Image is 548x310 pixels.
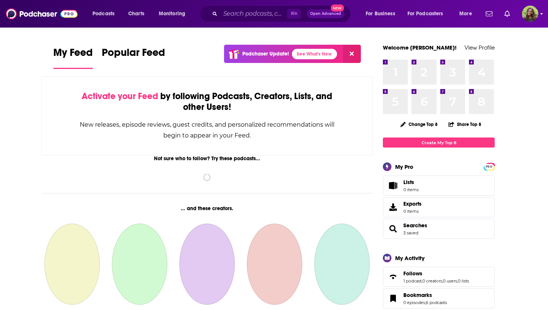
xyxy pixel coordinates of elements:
[287,9,301,19] span: ⌘ K
[403,200,422,207] span: Exports
[102,46,165,63] span: Popular Feed
[483,7,495,20] a: Show notifications dropdown
[314,224,369,305] a: Ira Weintraub
[41,205,373,212] div: ... and these creators.
[247,224,302,305] a: Vincent Moscato
[443,278,457,284] a: 0 users
[403,300,425,305] a: 0 episodes
[112,224,167,305] a: Paul Lambert
[385,180,400,191] span: Lists
[403,8,454,20] button: open menu
[425,300,426,305] span: ,
[522,6,538,22] img: User Profile
[395,254,425,262] div: My Activity
[79,91,335,113] div: by following Podcasts, Creators, Lists, and other Users!
[53,46,93,63] span: My Feed
[307,9,344,18] button: Open AdvancedNew
[41,155,373,162] div: Not sure who to follow? Try these podcasts...
[403,209,422,214] span: 0 items
[207,5,358,22] div: Search podcasts, credits, & more...
[92,9,114,19] span: Podcasts
[403,187,419,192] span: 0 items
[403,292,432,298] span: Bookmarks
[485,164,494,169] a: PRO
[53,46,93,69] a: My Feed
[179,224,234,305] a: Jeff Ott
[396,120,442,129] button: Change Top 8
[485,164,494,170] span: PRO
[385,293,400,304] a: Bookmarks
[383,137,495,148] a: Create My Top 8
[403,278,422,284] a: 1 podcast
[454,8,481,20] button: open menu
[403,230,418,235] a: 3 saved
[403,292,447,298] a: Bookmarks
[395,163,413,170] div: My Pro
[360,8,404,20] button: open menu
[310,12,341,16] span: Open Advanced
[459,9,472,19] span: More
[385,202,400,212] span: Exports
[331,4,344,12] span: New
[6,7,78,21] img: Podchaser - Follow, Share and Rate Podcasts
[383,44,457,51] a: Welcome [PERSON_NAME]!
[448,117,482,132] button: Share Top 8
[426,300,447,305] a: 6 podcasts
[383,288,495,309] span: Bookmarks
[44,224,100,305] a: Christopher Hawkey
[383,267,495,287] span: Follows
[457,278,458,284] span: ,
[123,8,149,20] a: Charts
[501,7,513,20] a: Show notifications dropdown
[366,9,395,19] span: For Business
[87,8,124,20] button: open menu
[385,272,400,282] a: Follows
[407,9,443,19] span: For Podcasters
[385,224,400,234] a: Searches
[403,179,419,186] span: Lists
[128,9,144,19] span: Charts
[82,91,158,102] span: Activate your Feed
[442,278,443,284] span: ,
[522,6,538,22] button: Show profile menu
[383,219,495,239] span: Searches
[422,278,442,284] a: 0 creators
[403,179,414,186] span: Lists
[522,6,538,22] span: Logged in as reagan34226
[422,278,422,284] span: ,
[79,119,335,141] div: New releases, episode reviews, guest credits, and personalized recommendations will begin to appe...
[102,46,165,69] a: Popular Feed
[383,175,495,196] a: Lists
[159,9,185,19] span: Monitoring
[403,222,427,229] a: Searches
[458,278,469,284] a: 0 lists
[403,270,469,277] a: Follows
[292,49,337,59] a: See What's New
[383,197,495,217] a: Exports
[220,8,287,20] input: Search podcasts, credits, & more...
[464,44,495,51] a: View Profile
[154,8,195,20] button: open menu
[403,270,422,277] span: Follows
[242,51,289,57] p: Podchaser Update!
